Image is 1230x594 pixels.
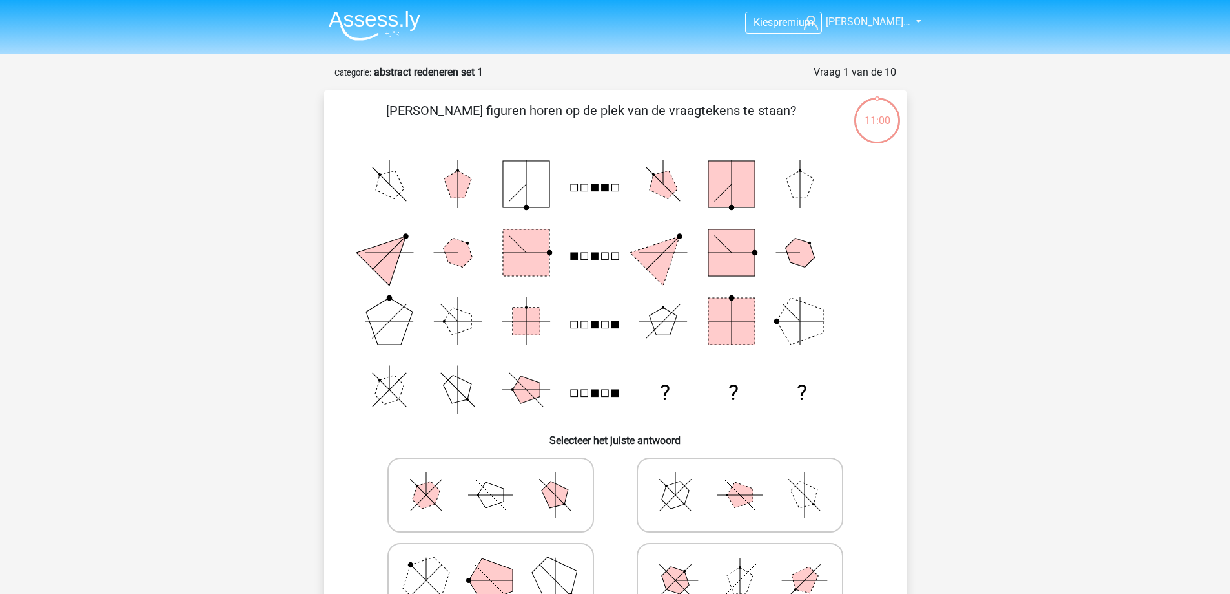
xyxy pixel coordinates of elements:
[773,16,814,28] span: premium
[797,380,807,405] text: ?
[814,65,896,80] div: Vraag 1 van de 10
[659,380,670,405] text: ?
[374,66,483,78] strong: abstract redeneren set 1
[753,16,773,28] span: Kies
[334,68,371,78] small: Categorie:
[728,380,738,405] text: ?
[826,16,910,28] span: [PERSON_NAME]…
[345,101,837,140] p: [PERSON_NAME] figuren horen op de plek van de vraagtekens te staan?
[799,14,912,30] a: [PERSON_NAME]…
[853,96,901,129] div: 11:00
[746,14,821,31] a: Kiespremium
[345,424,886,447] h6: Selecteer het juiste antwoord
[329,10,420,41] img: Assessly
